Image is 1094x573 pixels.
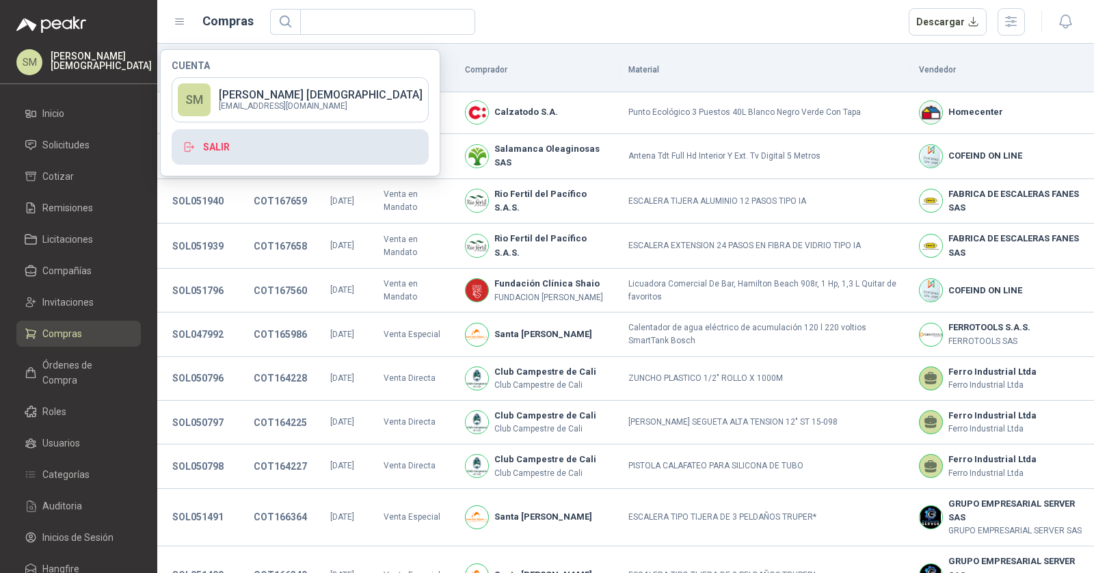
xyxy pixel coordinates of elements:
td: Venta en Mandato [375,224,457,269]
button: COT167659 [247,189,314,213]
th: Comprador [457,49,620,92]
img: Company Logo [920,506,942,529]
h1: Compras [202,12,254,31]
a: Compras [16,321,141,347]
img: Company Logo [920,101,942,124]
a: Solicitudes [16,132,141,158]
img: Company Logo [466,145,488,168]
p: Club Campestre de Cali [494,379,596,392]
span: Auditoria [42,498,82,514]
a: Auditoria [16,493,141,519]
b: Calzatodo S.A. [494,105,558,119]
span: Solicitudes [42,137,90,152]
span: [DATE] [330,196,354,206]
img: Company Logo [920,189,942,212]
p: FUNDACION [PERSON_NAME] [494,291,603,304]
p: [PERSON_NAME] [DEMOGRAPHIC_DATA] [219,90,423,101]
b: FABRICA DE ESCALERAS FANES SAS [948,232,1086,260]
button: SOL050796 [165,366,230,390]
span: [DATE] [330,373,354,383]
b: Fundación Clínica Shaio [494,277,603,291]
b: Rio Fertil del Pacífico S.A.S. [494,232,612,260]
p: [PERSON_NAME] [DEMOGRAPHIC_DATA] [51,51,152,70]
span: Categorías [42,467,90,482]
a: Roles [16,399,141,425]
p: Ferro Industrial Ltda [948,423,1037,436]
th: Material [620,49,911,92]
img: Company Logo [466,279,488,302]
b: Ferro Industrial Ltda [948,409,1037,423]
p: Club Campestre de Cali [494,423,596,436]
button: Descargar [909,8,987,36]
td: Venta Especial [375,489,457,547]
a: Compañías [16,258,141,284]
button: SOL051796 [165,278,230,303]
b: GRUPO EMPRESARIAL SERVER SAS [948,497,1086,525]
h4: Cuenta [172,61,429,70]
img: Company Logo [466,411,488,434]
b: COFEIND ON LINE [948,284,1022,297]
button: SOL047992 [165,322,230,347]
a: Cotizar [16,163,141,189]
span: Cotizar [42,169,74,184]
img: Company Logo [466,235,488,257]
span: Usuarios [42,436,80,451]
a: Inicios de Sesión [16,524,141,550]
p: [EMAIL_ADDRESS][DOMAIN_NAME] [219,102,423,110]
span: Licitaciones [42,232,93,247]
td: Venta en Mandato [375,179,457,224]
img: Company Logo [466,101,488,124]
span: Compras [42,326,82,341]
span: Inicio [42,106,64,121]
a: Remisiones [16,195,141,221]
td: Venta Directa [375,401,457,444]
span: [DATE] [330,512,354,522]
a: Categorías [16,462,141,488]
img: Company Logo [466,189,488,212]
td: ESCALERA TIJERA ALUMINIO 12 PASOS TIPO IA [620,179,911,224]
button: COT164227 [247,454,314,479]
b: Santa [PERSON_NAME] [494,510,592,524]
td: ESCALERA EXTENSION 24 PASOS EN FIBRA DE VIDRIO TIPO IA [620,224,911,269]
span: [DATE] [330,241,354,250]
img: Company Logo [466,455,488,477]
button: COT167658 [247,234,314,258]
span: [DATE] [330,330,354,339]
img: Company Logo [466,506,488,529]
b: Homecenter [948,105,1003,119]
td: Punto Ecológico 3 Puestos 40L Blanco Negro Verde Con Tapa [620,92,911,134]
td: Antena Tdt Full Hd Interior Y Ext. Tv Digital 5 Metros [620,134,911,179]
span: [DATE] [330,417,354,427]
a: Órdenes de Compra [16,352,141,393]
img: Company Logo [920,323,942,346]
b: Club Campestre de Cali [494,409,596,423]
a: Invitaciones [16,289,141,315]
button: COT166364 [247,505,314,529]
img: Company Logo [920,145,942,168]
b: Rio Fertil del Pacífico S.A.S. [494,187,612,215]
p: GRUPO EMPRESARIAL SERVER SAS [948,524,1086,537]
div: SM [178,83,211,116]
a: Usuarios [16,430,141,456]
b: Ferro Industrial Ltda [948,453,1037,466]
td: [PERSON_NAME] SEGUETA ALTA TENSION 12" ST 15-098 [620,401,911,444]
button: COT167560 [247,278,314,303]
a: SM[PERSON_NAME] [DEMOGRAPHIC_DATA][EMAIL_ADDRESS][DOMAIN_NAME] [172,77,429,122]
img: Company Logo [466,323,488,346]
button: SOL050797 [165,410,230,435]
td: Venta Especial [375,312,457,356]
button: SOL051940 [165,189,230,213]
p: Ferro Industrial Ltda [948,467,1037,480]
td: Venta Directa [375,357,457,401]
b: COFEIND ON LINE [948,149,1022,163]
button: COT164228 [247,366,314,390]
a: Inicio [16,101,141,126]
span: Inicios de Sesión [42,530,114,545]
p: Ferro Industrial Ltda [948,379,1037,392]
b: FABRICA DE ESCALERAS FANES SAS [948,187,1086,215]
b: Santa [PERSON_NAME] [494,328,592,341]
a: Licitaciones [16,226,141,252]
img: Company Logo [920,279,942,302]
span: Órdenes de Compra [42,358,128,388]
p: FERROTOOLS SAS [948,335,1030,348]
